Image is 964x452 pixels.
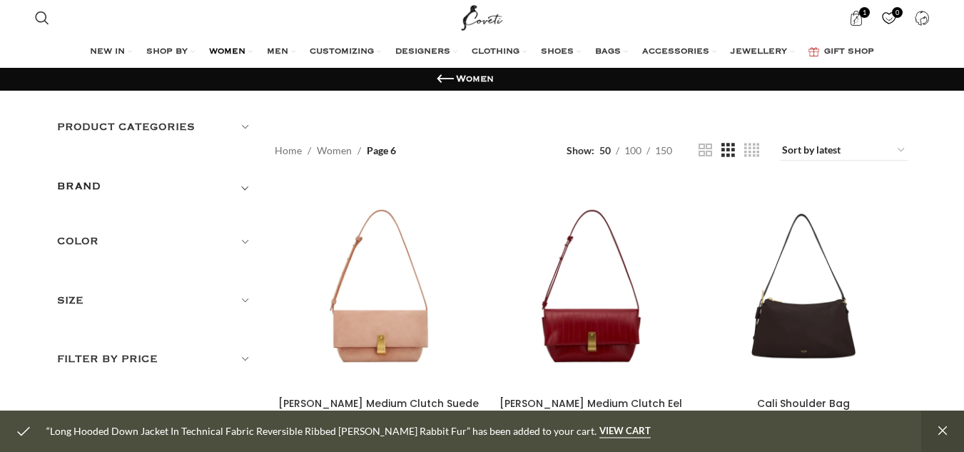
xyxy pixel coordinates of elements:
a: Home [275,143,302,159]
div: Toggle filter [57,178,254,204]
img: GiftBag [808,47,819,56]
span: GIFT SHOP [824,46,874,58]
span: SHOES [541,46,574,58]
a: View cart [599,426,651,438]
a: Etta Medium Clutch Eel [487,182,696,391]
a: 100 [619,143,646,159]
a: [PERSON_NAME] Medium Clutch Suede [278,396,479,411]
a: 150 [650,143,677,159]
a: NEW IN [90,38,132,66]
a: MEN [267,38,295,66]
span: 0 [892,7,903,18]
a: JEWELLERY [731,38,794,66]
h5: Product categories [57,119,254,135]
div: Main navigation [28,38,936,66]
span: 100 [624,144,641,156]
span: CUSTOMIZING [310,46,374,58]
h1: Women [456,73,494,86]
span: WOMEN [209,46,245,58]
a: Women [317,143,352,159]
span: Show [567,143,594,159]
span: ACCESSORIES [642,46,709,58]
a: BAGS [595,38,628,66]
a: 50 [594,143,616,159]
a: 0 [874,4,903,32]
h5: Color [57,233,254,249]
a: [PERSON_NAME] Medium Clutch Eel [499,396,682,411]
a: Cali Shoulder Bag [757,396,850,411]
a: Etta Medium Clutch Suede [275,182,483,391]
a: Search [28,4,56,32]
a: Grid view 3 [721,141,735,159]
a: ACCESSORIES [642,38,716,66]
span: SHOP BY [146,46,188,58]
h5: Filter by price [57,351,254,367]
a: CUSTOMIZING [310,38,381,66]
span: Page 6 [367,143,396,159]
a: SHOES [541,38,581,66]
span: 1 [859,7,870,18]
a: CLOTHING [472,38,527,66]
a: DESIGNERS [395,38,457,66]
div: My Wishlist [874,4,903,32]
a: Grid view 2 [699,141,712,159]
a: 1 [841,4,871,32]
span: JEWELLERY [731,46,787,58]
a: GIFT SHOP [808,38,874,66]
span: 50 [599,144,611,156]
a: WOMEN [209,38,253,66]
a: Go back [435,69,456,90]
h5: Size [57,293,254,308]
a: Site logo [458,11,506,23]
span: NEW IN [90,46,125,58]
h5: BRAND [57,179,101,194]
nav: Breadcrumb [275,143,396,159]
span: DESIGNERS [395,46,450,58]
span: CLOTHING [472,46,519,58]
span: BAGS [595,46,621,58]
span: 150 [655,144,672,156]
a: Cali Shoulder Bag [699,182,908,391]
a: SHOP BY [146,38,195,66]
span: MEN [267,46,288,58]
select: Shop order [781,141,908,161]
a: Grid view 4 [744,141,759,159]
